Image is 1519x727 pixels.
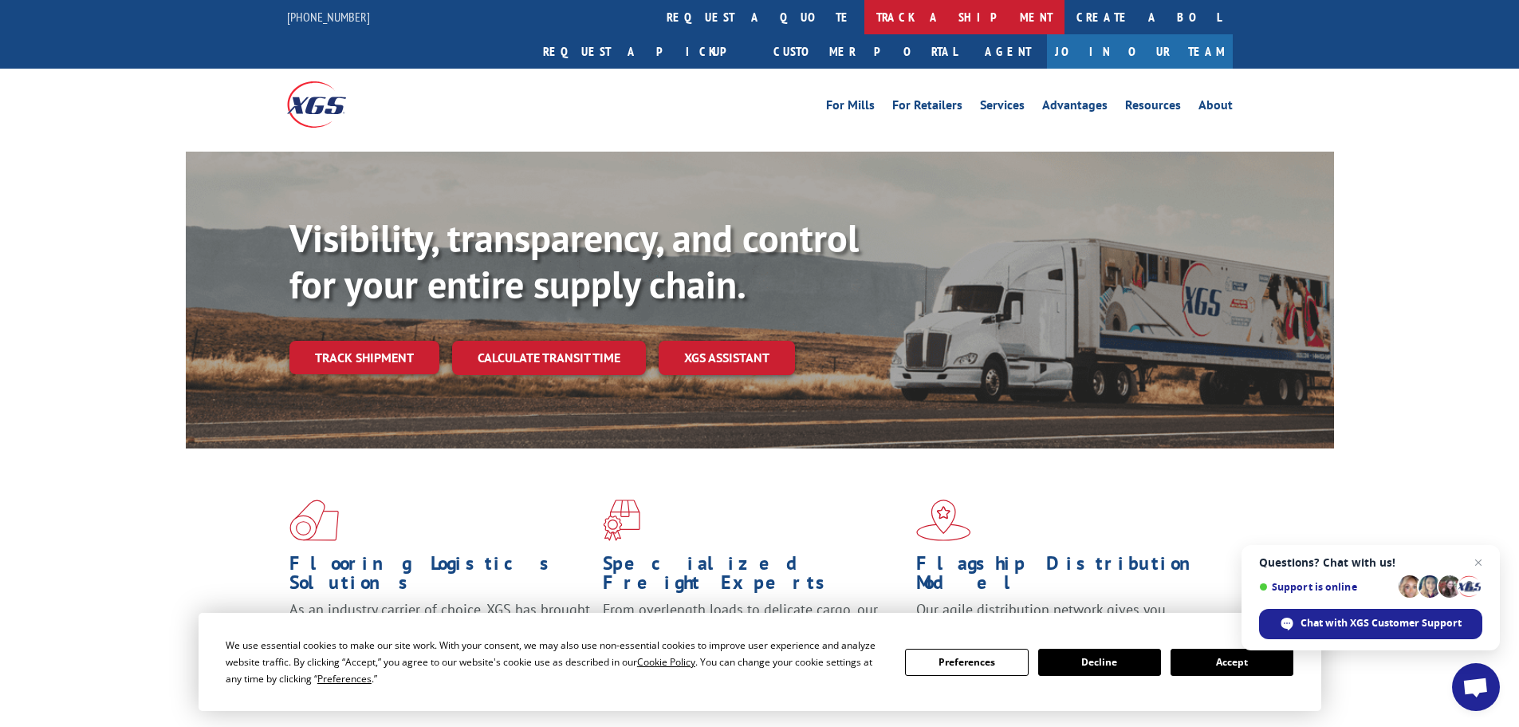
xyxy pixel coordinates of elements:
span: Our agile distribution network gives you nationwide inventory management on demand. [916,600,1210,638]
h1: Flagship Distribution Model [916,554,1218,600]
div: We use essential cookies to make our site work. With your consent, we may also use non-essential ... [226,637,886,687]
h1: Specialized Freight Experts [603,554,904,600]
span: Questions? Chat with us! [1259,556,1482,569]
div: Cookie Consent Prompt [199,613,1321,711]
span: Close chat [1469,553,1488,572]
h1: Flooring Logistics Solutions [289,554,591,600]
img: xgs-icon-flagship-distribution-model-red [916,500,971,541]
img: xgs-icon-total-supply-chain-intelligence-red [289,500,339,541]
a: Join Our Team [1047,34,1233,69]
span: Preferences [317,672,372,686]
a: For Retailers [892,99,962,117]
img: xgs-icon-focused-on-flooring-red [603,500,640,541]
span: Chat with XGS Customer Support [1301,616,1462,630]
span: Support is online [1259,581,1393,593]
a: Resources [1125,99,1181,117]
button: Preferences [905,649,1028,676]
a: Agent [969,34,1047,69]
b: Visibility, transparency, and control for your entire supply chain. [289,213,859,309]
a: About [1198,99,1233,117]
a: Calculate transit time [452,341,646,375]
button: Accept [1171,649,1293,676]
a: XGS ASSISTANT [659,341,795,375]
div: Open chat [1452,663,1500,711]
a: Track shipment [289,341,439,374]
span: Cookie Policy [637,655,695,669]
a: Services [980,99,1025,117]
a: Request a pickup [531,34,761,69]
span: As an industry carrier of choice, XGS has brought innovation and dedication to flooring logistics... [289,600,590,657]
a: [PHONE_NUMBER] [287,9,370,25]
a: Customer Portal [761,34,969,69]
a: Advantages [1042,99,1108,117]
a: For Mills [826,99,875,117]
div: Chat with XGS Customer Support [1259,609,1482,639]
button: Decline [1038,649,1161,676]
p: From overlength loads to delicate cargo, our experienced staff knows the best way to move your fr... [603,600,904,671]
